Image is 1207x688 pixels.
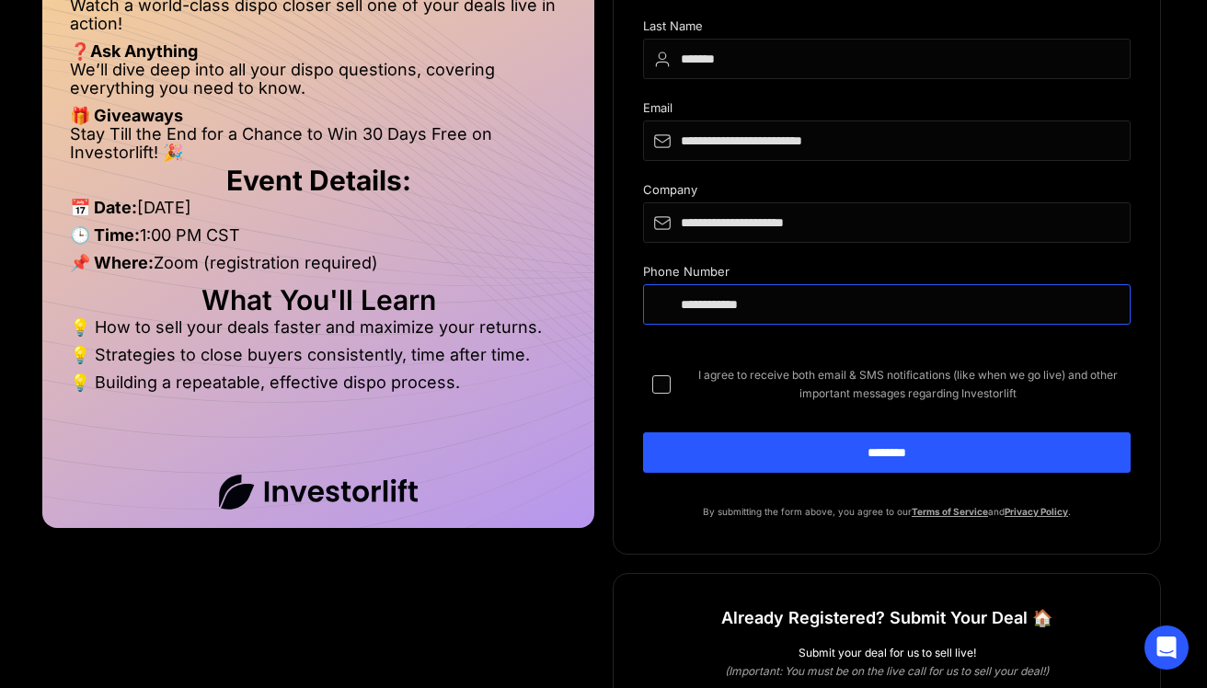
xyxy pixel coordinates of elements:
em: (Important: You must be on the live call for us to sell your deal!) [725,664,1049,678]
a: Terms of Service [912,506,988,517]
p: By submitting the form above, you agree to our and . [643,502,1131,521]
div: Open Intercom Messenger [1144,625,1189,670]
strong: 📅 Date: [70,198,137,217]
li: We’ll dive deep into all your dispo questions, covering everything you need to know. [70,61,567,107]
h1: Already Registered? Submit Your Deal 🏠 [721,602,1052,635]
a: Privacy Policy [1005,506,1068,517]
div: Last Name [643,19,1131,39]
div: Company [643,183,1131,202]
strong: 🎁 Giveaways [70,106,183,125]
li: Zoom (registration required) [70,254,567,281]
span: I agree to receive both email & SMS notifications (like when we go live) and other important mess... [685,366,1131,403]
div: Submit your deal for us to sell live! [643,644,1131,662]
li: 💡 Building a repeatable, effective dispo process. [70,373,567,392]
li: 1:00 PM CST [70,226,567,254]
li: Stay Till the End for a Chance to Win 30 Days Free on Investorlift! 🎉 [70,125,567,162]
h2: What You'll Learn [70,291,567,309]
div: Phone Number [643,265,1131,284]
strong: 🕒 Time: [70,225,140,245]
div: Email [643,101,1131,120]
strong: Event Details: [226,164,411,197]
li: 💡 How to sell your deals faster and maximize your returns. [70,318,567,346]
li: 💡 Strategies to close buyers consistently, time after time. [70,346,567,373]
li: [DATE] [70,199,567,226]
strong: 📌 Where: [70,253,154,272]
strong: ❓Ask Anything [70,41,198,61]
